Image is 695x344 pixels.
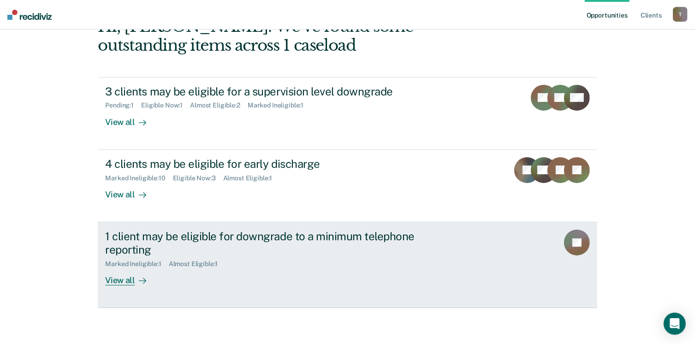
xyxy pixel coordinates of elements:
div: 1 client may be eligible for downgrade to a minimum telephone reporting [105,230,429,256]
div: Open Intercom Messenger [664,313,686,335]
div: Eligible Now : 3 [173,174,223,182]
div: Marked Ineligible : 1 [105,260,168,268]
div: Eligible Now : 1 [141,101,190,109]
a: 3 clients may be eligible for a supervision level downgradePending:1Eligible Now:1Almost Eligible... [98,77,597,150]
button: T [673,7,688,22]
div: 4 clients may be eligible for early discharge [105,157,429,171]
div: Hi, [PERSON_NAME]. We’ve found some outstanding items across 1 caseload [98,17,497,55]
a: 1 client may be eligible for downgrade to a minimum telephone reportingMarked Ineligible:1Almost ... [98,222,597,308]
div: Almost Eligible : 1 [223,174,280,182]
div: Marked Ineligible : 10 [105,174,172,182]
div: Marked Ineligible : 1 [248,101,311,109]
div: Almost Eligible : 2 [190,101,248,109]
img: Recidiviz [7,10,52,20]
a: 4 clients may be eligible for early dischargeMarked Ineligible:10Eligible Now:3Almost Eligible:1V... [98,150,597,222]
div: 3 clients may be eligible for a supervision level downgrade [105,85,429,98]
div: View all [105,109,157,127]
div: View all [105,182,157,200]
div: Pending : 1 [105,101,141,109]
div: Almost Eligible : 1 [169,260,226,268]
div: View all [105,267,157,285]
